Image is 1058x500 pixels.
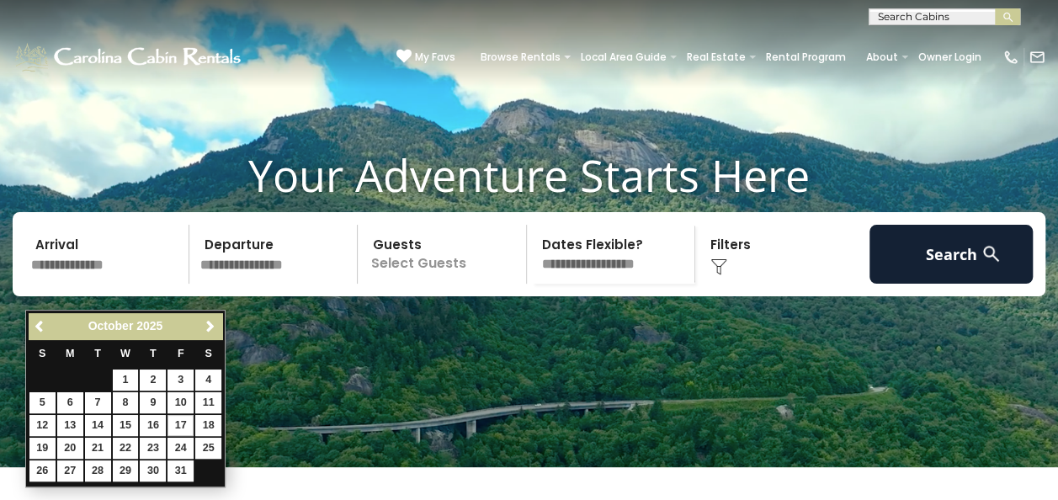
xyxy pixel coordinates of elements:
[29,460,56,481] a: 26
[85,438,111,459] a: 21
[34,320,47,333] span: Previous
[85,415,111,436] a: 14
[167,415,194,436] a: 17
[57,392,83,413] a: 6
[29,438,56,459] a: 19
[140,392,166,413] a: 9
[858,45,906,69] a: About
[869,225,1034,284] button: Search
[39,348,45,359] span: Sunday
[710,258,727,275] img: filter--v1.png
[572,45,675,69] a: Local Area Guide
[205,348,212,359] span: Saturday
[57,415,83,436] a: 13
[415,50,455,65] span: My Favs
[120,348,130,359] span: Wednesday
[204,320,217,333] span: Next
[678,45,754,69] a: Real Estate
[29,415,56,436] a: 12
[167,460,194,481] a: 31
[363,225,526,284] p: Select Guests
[199,316,221,337] a: Next
[396,49,455,66] a: My Favs
[140,460,166,481] a: 30
[113,370,139,391] a: 1
[94,348,101,359] span: Tuesday
[113,460,139,481] a: 29
[140,438,166,459] a: 23
[195,415,221,436] a: 18
[195,438,221,459] a: 25
[113,438,139,459] a: 22
[66,348,75,359] span: Monday
[195,370,221,391] a: 4
[910,45,990,69] a: Owner Login
[136,319,162,332] span: 2025
[85,392,111,413] a: 7
[167,392,194,413] a: 10
[758,45,854,69] a: Rental Program
[57,438,83,459] a: 20
[150,348,157,359] span: Thursday
[113,415,139,436] a: 15
[981,243,1002,264] img: search-regular-white.png
[1029,49,1045,66] img: mail-regular-white.png
[178,348,184,359] span: Friday
[113,392,139,413] a: 8
[88,319,134,332] span: October
[29,392,56,413] a: 5
[85,460,111,481] a: 28
[13,149,1045,201] h1: Your Adventure Starts Here
[1002,49,1019,66] img: phone-regular-white.png
[195,392,221,413] a: 11
[167,370,194,391] a: 3
[30,316,51,337] a: Previous
[13,40,246,74] img: White-1-1-2.png
[167,438,194,459] a: 24
[140,415,166,436] a: 16
[140,370,166,391] a: 2
[57,460,83,481] a: 27
[472,45,569,69] a: Browse Rentals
